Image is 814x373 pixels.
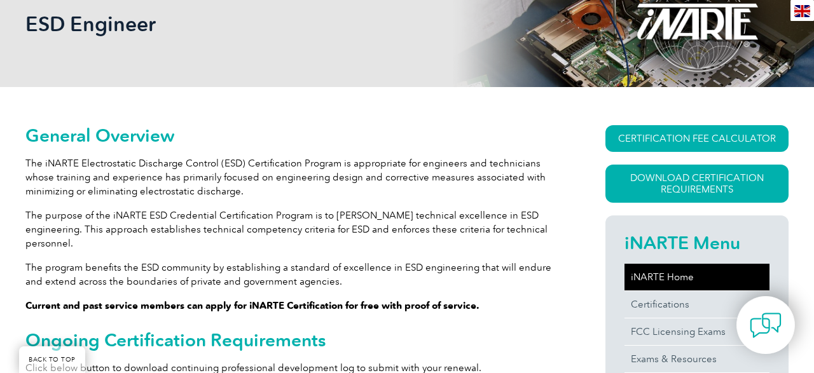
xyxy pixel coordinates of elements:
[25,208,560,250] p: The purpose of the iNARTE ESD Credential Certification Program is to [PERSON_NAME] technical exce...
[25,125,560,146] h2: General Overview
[19,346,85,373] a: BACK TO TOP
[750,309,782,341] img: contact-chat.png
[25,156,560,198] p: The iNARTE Electrostatic Discharge Control (ESD) Certification Program is appropriate for enginee...
[624,346,769,372] a: Exams & Resources
[624,233,769,253] h2: iNARTE Menu
[25,330,560,350] h2: Ongoing Certification Requirements
[605,125,789,152] a: CERTIFICATION FEE CALCULATOR
[624,264,769,290] a: iNARTE Home
[605,165,789,203] a: Download Certification Requirements
[624,291,769,318] a: Certifications
[25,261,560,288] p: The program benefits the ESD community by establishing a standard of excellence in ESD engineerin...
[25,11,514,36] h1: ESD Engineer
[25,300,479,311] strong: Current and past service members can apply for iNARTE Certification for free with proof of service.
[624,318,769,345] a: FCC Licensing Exams
[794,5,810,17] img: en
